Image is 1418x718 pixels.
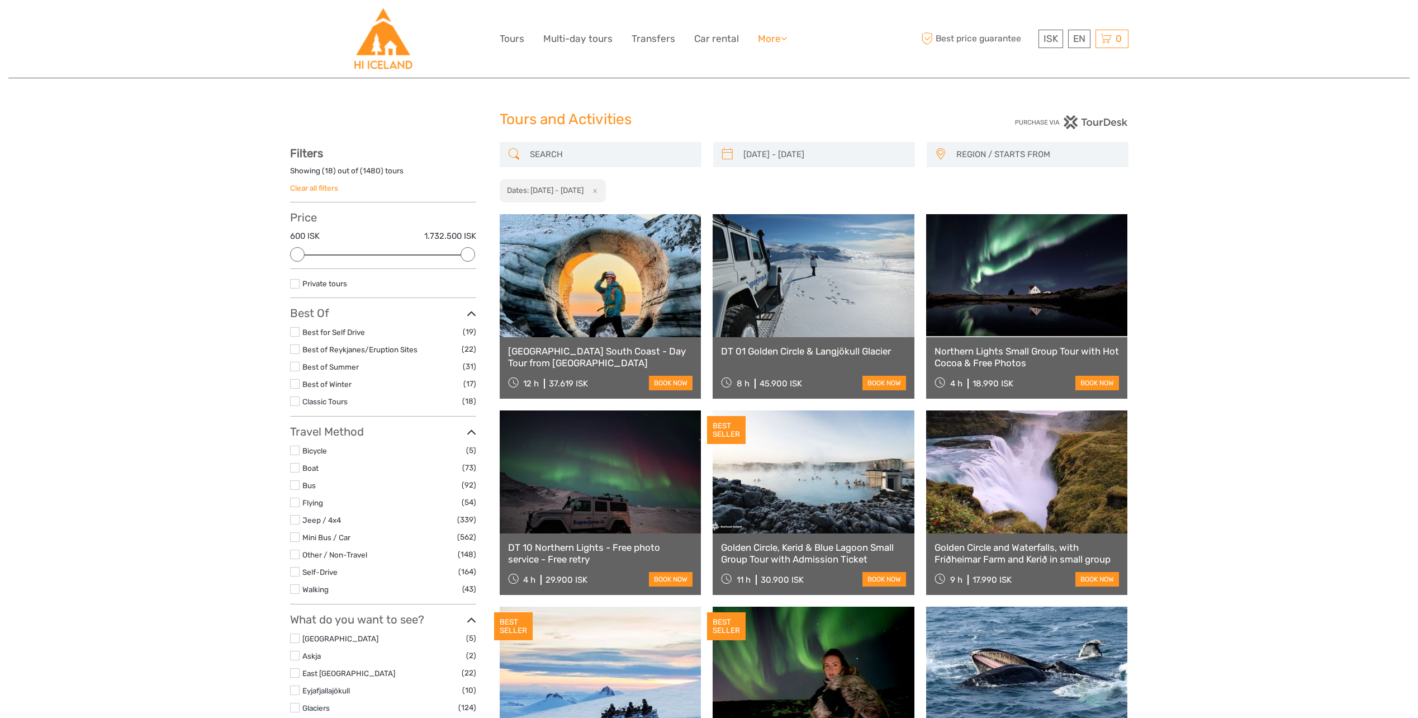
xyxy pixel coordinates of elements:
a: Tours [500,31,524,47]
label: 18 [325,166,333,176]
h3: Travel Method [290,425,476,438]
a: Best for Self Drive [302,328,365,337]
span: (31) [463,360,476,373]
h3: Best Of [290,306,476,320]
a: Jeep / 4x4 [302,516,341,525]
img: PurchaseViaTourDesk.png [1014,115,1128,129]
span: (5) [466,444,476,457]
span: (124) [458,701,476,714]
div: 17.990 ISK [973,575,1012,585]
a: book now [862,376,906,390]
span: (148) [458,548,476,561]
div: BEST SELLER [494,612,533,640]
span: 4 h [950,379,962,389]
input: SELECT DATES [739,145,909,164]
a: Walking [302,585,329,594]
a: Glaciers [302,703,330,712]
a: book now [1075,376,1119,390]
span: Best price guarantee [919,30,1036,48]
div: BEST SELLER [707,612,746,640]
span: 0 [1114,33,1123,44]
span: (562) [457,531,476,544]
a: DT 10 Northern Lights - Free photo service - Free retry [508,542,693,565]
span: 4 h [523,575,535,585]
div: Showing ( ) out of ( ) tours [290,166,476,183]
span: (54) [462,496,476,509]
span: (10) [462,684,476,697]
a: book now [649,376,693,390]
span: ISK [1044,33,1058,44]
a: Askja [302,651,321,660]
a: DT 01 Golden Circle & Langjökull Glacier [721,346,906,357]
label: 600 ISK [290,230,320,242]
h3: What do you want to see? [290,613,476,626]
a: Self-Drive [302,568,338,577]
span: (339) [457,513,476,526]
a: More [758,31,787,47]
div: 18.990 ISK [973,379,1013,389]
div: 30.900 ISK [761,575,804,585]
strong: Filters [290,147,323,160]
a: Best of Winter [302,380,352,389]
a: [GEOGRAPHIC_DATA] [302,634,378,643]
a: Classic Tours [302,397,348,406]
span: (19) [463,325,476,338]
span: 9 h [950,575,962,585]
button: REGION / STARTS FROM [951,145,1123,164]
label: 1.732.500 ISK [424,230,476,242]
a: Northern Lights Small Group Tour with Hot Cocoa & Free Photos [935,346,1120,369]
label: 1480 [363,166,381,176]
a: Clear all filters [290,183,338,192]
a: Bus [302,481,316,490]
h1: Tours and Activities [500,111,919,129]
span: (5) [466,632,476,645]
span: 12 h [523,379,539,389]
div: 45.900 ISK [760,379,802,389]
div: 29.900 ISK [546,575,587,585]
a: Best of Summer [302,362,359,371]
button: Open LiveChat chat widget [129,17,142,31]
a: Bicycle [302,446,327,455]
span: (73) [462,461,476,474]
span: (17) [463,377,476,390]
span: (92) [462,479,476,492]
h3: Price [290,211,476,224]
div: BEST SELLER [707,416,746,444]
span: (2) [466,649,476,662]
span: 8 h [737,379,750,389]
a: Golden Circle, Kerid & Blue Lagoon Small Group Tour with Admission Ticket [721,542,906,565]
a: Flying [302,498,323,507]
a: Golden Circle and Waterfalls, with Friðheimar Farm and Kerið in small group [935,542,1120,565]
span: (18) [462,395,476,408]
a: Car rental [694,31,739,47]
div: EN [1068,30,1090,48]
span: (22) [462,667,476,679]
a: East [GEOGRAPHIC_DATA] [302,669,395,678]
a: Other / Non-Travel [302,550,367,559]
a: book now [1075,572,1119,587]
a: Transfers [632,31,675,47]
img: Hostelling International [353,8,414,69]
p: We're away right now. Please check back later! [16,20,126,29]
a: Private tours [302,279,347,288]
a: Mini Bus / Car [302,533,350,542]
button: x [585,185,600,196]
a: Boat [302,464,319,473]
a: Best of Reykjanes/Eruption Sites [302,345,418,354]
a: book now [649,572,693,587]
a: book now [862,572,906,587]
a: [GEOGRAPHIC_DATA] South Coast - Day Tour from [GEOGRAPHIC_DATA] [508,346,693,369]
span: 11 h [737,575,751,585]
h2: Dates: [DATE] - [DATE] [507,186,584,195]
a: Multi-day tours [543,31,613,47]
span: (43) [462,583,476,596]
span: (22) [462,343,476,356]
a: Eyjafjallajökull [302,686,350,695]
span: (164) [458,565,476,578]
input: SEARCH [525,145,696,164]
div: 37.619 ISK [549,379,588,389]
